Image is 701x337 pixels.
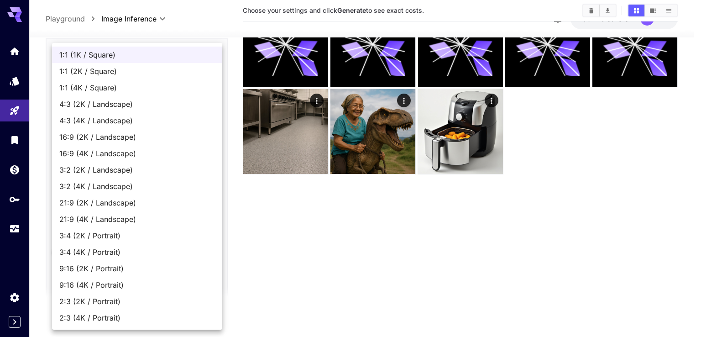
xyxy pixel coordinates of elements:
[59,296,215,307] span: 2:3 (2K / Portrait)
[59,247,215,258] span: 3:4 (4K / Portrait)
[59,164,215,175] span: 3:2 (2K / Landscape)
[59,312,215,323] span: 2:3 (4K / Portrait)
[59,115,215,126] span: 4:3 (4K / Landscape)
[59,82,215,93] span: 1:1 (4K / Square)
[59,214,215,225] span: 21:9 (4K / Landscape)
[59,197,215,208] span: 21:9 (2K / Landscape)
[59,279,215,290] span: 9:16 (4K / Portrait)
[59,66,215,77] span: 1:1 (2K / Square)
[59,99,215,110] span: 4:3 (2K / Landscape)
[59,230,215,241] span: 3:4 (2K / Portrait)
[59,132,215,142] span: 16:9 (2K / Landscape)
[59,148,215,159] span: 16:9 (4K / Landscape)
[59,263,215,274] span: 9:16 (2K / Portrait)
[59,181,215,192] span: 3:2 (4K / Landscape)
[59,49,215,60] span: 1:1 (1K / Square)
